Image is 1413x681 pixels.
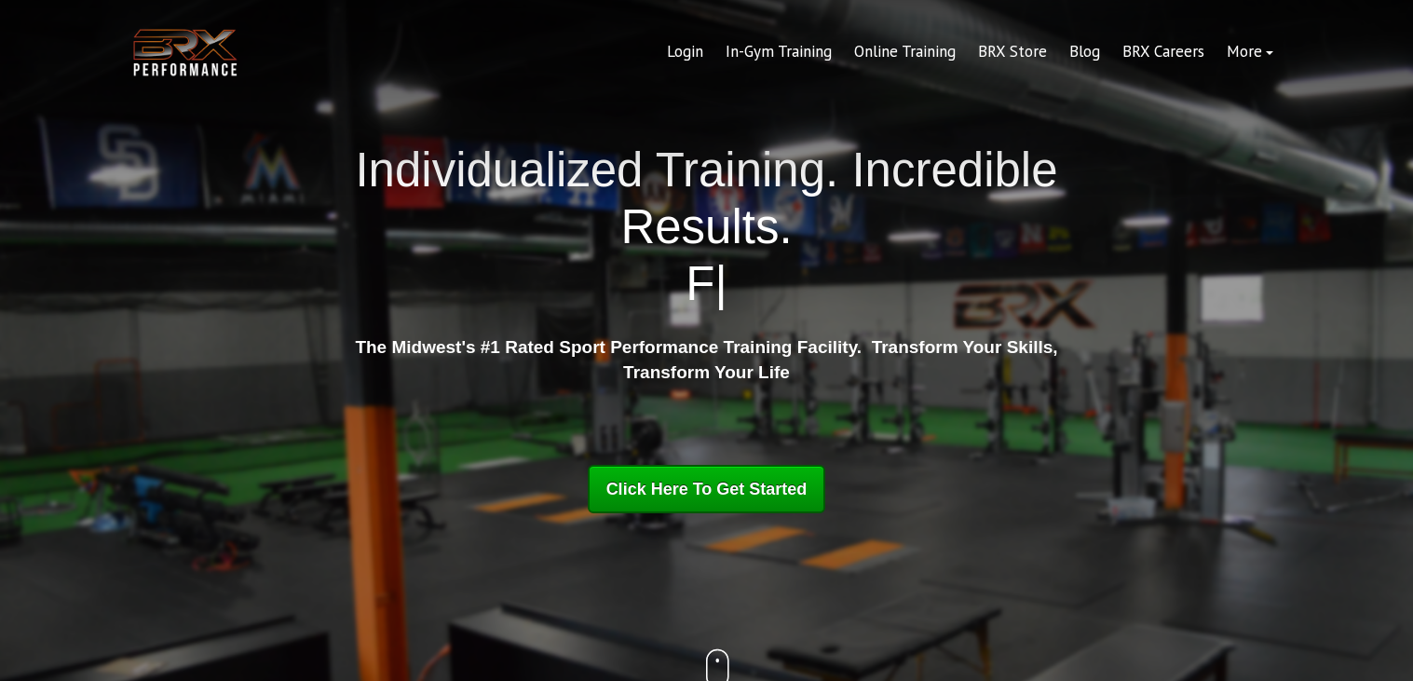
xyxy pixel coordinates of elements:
[843,30,967,75] a: Online Training
[1058,30,1111,75] a: Blog
[1111,30,1216,75] a: BRX Careers
[1216,30,1284,75] a: More
[714,257,727,310] span: |
[714,30,843,75] a: In-Gym Training
[686,257,714,310] span: F
[656,30,714,75] a: Login
[355,337,1057,382] strong: The Midwest's #1 Rated Sport Performance Training Facility. Transform Your Skills, Transform Your...
[348,142,1066,313] h1: Individualized Training. Incredible Results.
[656,30,1284,75] div: Navigation Menu
[967,30,1058,75] a: BRX Store
[588,465,826,513] a: Click Here To Get Started
[606,480,808,498] span: Click Here To Get Started
[129,24,241,81] img: BRX Transparent Logo-2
